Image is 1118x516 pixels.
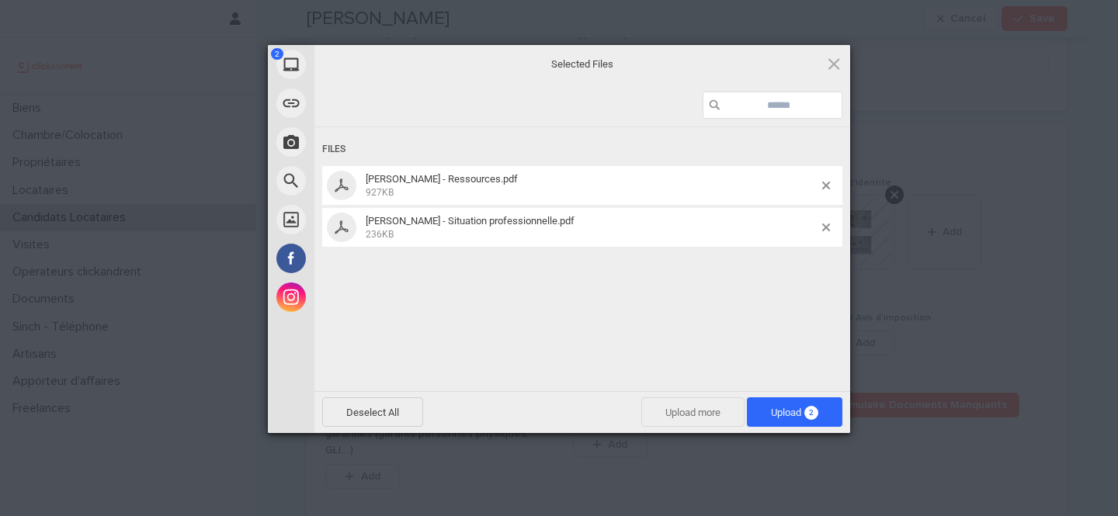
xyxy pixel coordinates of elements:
[641,397,745,427] span: Upload more
[268,123,454,161] div: Take Photo
[366,215,575,227] span: [PERSON_NAME] - Situation professionnelle.pdf
[361,173,822,199] span: Bilal Ahmed - Ressources.pdf
[268,239,454,278] div: Facebook
[747,397,842,427] span: Upload
[268,161,454,200] div: Web Search
[366,229,394,240] span: 236KB
[322,397,423,427] span: Deselect All
[271,48,283,60] span: 2
[804,406,818,420] span: 2
[825,55,842,72] span: Click here or hit ESC to close picker
[366,173,518,185] span: [PERSON_NAME] - Ressources.pdf
[322,135,842,164] div: Files
[268,45,454,84] div: My Device
[268,84,454,123] div: Link (URL)
[771,407,818,418] span: Upload
[427,57,738,71] span: Selected Files
[361,215,822,241] span: Bilal Ahmed - Situation professionnelle.pdf
[268,200,454,239] div: Unsplash
[366,187,394,198] span: 927KB
[268,278,454,317] div: Instagram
